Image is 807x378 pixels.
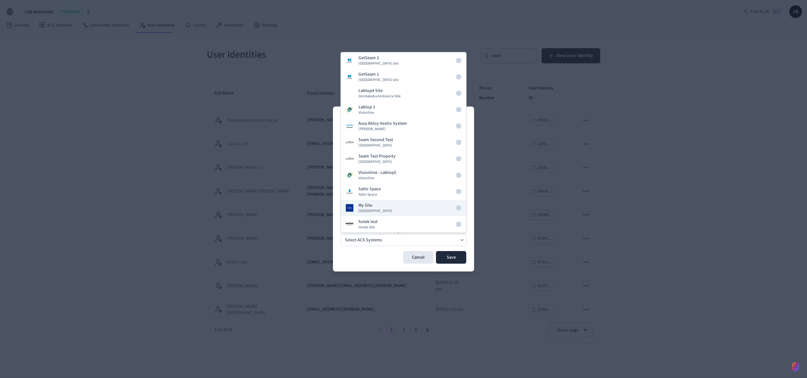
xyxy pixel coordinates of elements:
img: Latch Building Logo [346,139,353,146]
img: Dormakaba Ambiance Site Logo [346,89,353,121]
p: Labtop4 Site [358,88,383,94]
span: [GEOGRAPHIC_DATA] site [358,61,398,66]
span: [GEOGRAPHIC_DATA] site [358,77,398,83]
img: Latch Building Logo [346,155,353,163]
button: Assa Abloy Vostio LogoAssa Abloy Vostio System[PERSON_NAME] [341,118,466,134]
p: Select ACS Systems [345,237,382,243]
button: Save [436,251,466,264]
p: hotek test [358,219,378,225]
p: Seam Second Test [358,137,393,143]
img: Salto KS site Logo [346,73,353,81]
p: My Site [358,202,372,209]
span: Visionline [358,176,374,181]
img: Dormakaba Community Site Logo [346,204,353,212]
span: [PERSON_NAME] [358,127,386,132]
img: Salto KS site Logo [346,57,353,64]
button: Salto KS site LogoGetSeam 1[GEOGRAPHIC_DATA] site [341,69,466,85]
img: Visionline Logo [346,106,353,113]
span: [GEOGRAPHIC_DATA] [358,209,392,214]
span: [GEOGRAPHIC_DATA] [358,143,392,148]
button: Dormakaba Community Site LogoMy Site[GEOGRAPHIC_DATA] [341,200,466,216]
button: Salto KS site LogoGetSeam 2[GEOGRAPHIC_DATA] site [341,52,466,69]
img: Visionline Logo [346,171,353,179]
p: Assa Abloy Vostio System [358,120,407,127]
img: Assa Abloy Vostio Logo [346,122,353,130]
p: Seam Test Property [358,153,396,159]
button: Hotek Site Logohotek testHotek Site [341,216,466,232]
button: Dormakaba Ambiance Site LogoLabtop4 SiteDormakaba Ambiance Site [341,85,466,101]
button: Latch Building LogoSeam Second Test[GEOGRAPHIC_DATA] [341,134,466,151]
span: Dormakaba Ambiance Site [358,94,401,99]
p: Labtop 1 [358,104,375,110]
button: Latch Building LogoSeam Test Property[GEOGRAPHIC_DATA] [341,151,466,167]
img: Salto Space Logo [346,188,353,195]
img: SeamLogoGradient.69752ec5.svg [792,362,799,372]
p: GetSeam 1 [358,71,379,77]
span: Visionline [358,110,374,115]
button: Cancel [403,251,433,264]
p: Salto Space [358,186,381,192]
span: Hotek Site [358,225,375,230]
button: Salto Space LogoSalto SpaceSalto Space [341,183,466,200]
span: [GEOGRAPHIC_DATA] [358,159,392,164]
p: Visionline - Labtop5 [358,169,396,176]
button: Visionline LogoVisionline - Labtop5Visionline [341,167,466,183]
button: Visionline LogoLabtop 1Visionline [341,101,466,118]
img: Hotek Site Logo [346,220,353,228]
p: GetSeam 2 [358,55,379,61]
button: Select ACS Systems [341,234,466,246]
span: Salto Space [358,192,377,197]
